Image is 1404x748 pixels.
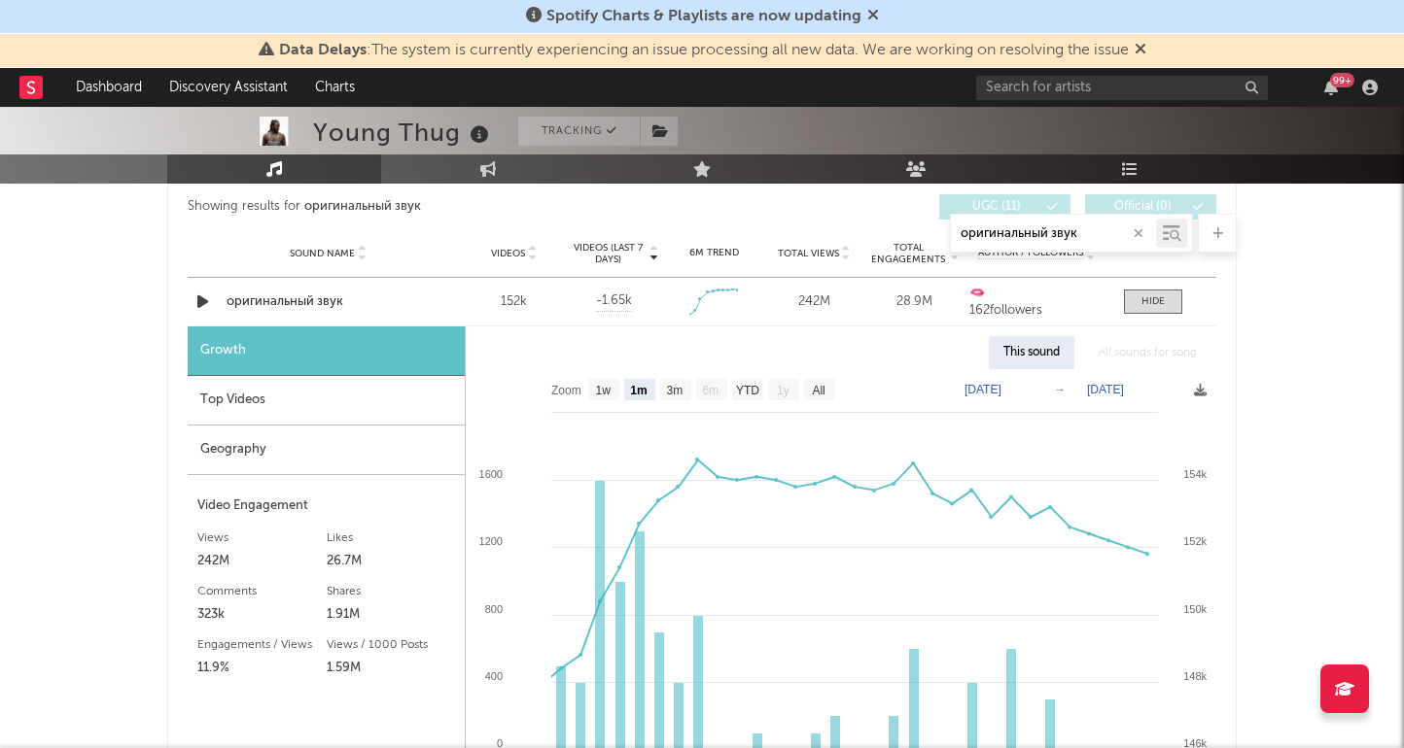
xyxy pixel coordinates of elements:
span: Sound Name [290,248,355,259]
text: 800 [485,603,503,615]
div: Comments [197,580,327,603]
text: YTD [736,384,759,397]
div: 1.91M [327,603,456,627]
div: 28.9M [869,292,960,312]
text: Zoom [551,384,581,397]
div: 11.9% [197,657,327,680]
div: Geography [188,425,465,475]
text: 1200 [479,535,503,547]
span: UGC ( 11 ) [952,201,1041,213]
div: This sound [989,336,1074,369]
div: Video Engagement [197,494,455,518]
text: 154k [1183,468,1207,480]
div: 26.7M [327,550,456,573]
span: Videos [491,248,525,259]
text: 1y [777,384,790,397]
text: 400 [485,670,503,682]
div: 162 followers [969,304,1105,318]
div: 1.59M [327,657,456,680]
text: All [812,384,825,397]
a: Dashboard [62,68,156,107]
input: Search for artists [976,76,1268,100]
text: 148k [1183,670,1207,682]
div: оригинальный звук [304,195,421,219]
div: 242M [197,550,327,573]
div: Showing results for [188,194,702,220]
span: Official ( 0 ) [1098,201,1187,213]
a: 🫦 [969,287,1105,300]
input: Search by song name or URL [951,225,1156,241]
button: Tracking [518,117,640,146]
span: Dismiss [1135,43,1146,58]
strong: 🫦 [969,287,985,299]
text: 1m [630,384,647,397]
span: Data Delays [279,43,367,58]
a: оригинальный звук [227,292,430,312]
text: 3m [667,384,684,397]
span: Total Engagements [869,242,948,265]
text: [DATE] [1087,383,1124,396]
div: 323k [197,603,327,627]
div: 152k [469,292,559,312]
button: Official(0) [1085,194,1216,220]
button: UGC(11) [939,194,1071,220]
div: 242M [769,292,860,312]
span: Author / Followers [978,247,1083,259]
div: 6M Trend [669,246,759,260]
span: Videos (last 7 days) [569,242,648,265]
span: Total Views [778,248,839,259]
div: Growth [188,326,465,376]
span: -1.65k [596,291,632,311]
text: 150k [1183,603,1207,615]
text: 6m [703,384,720,397]
span: Dismiss [867,9,879,24]
div: Likes [327,527,456,550]
div: Top Videos [188,376,465,425]
a: Charts [301,68,369,107]
text: → [1054,383,1066,396]
div: Young Thug [313,117,494,149]
text: 1w [596,384,612,397]
text: 1600 [479,468,503,480]
div: Views [197,527,327,550]
div: Engagements / Views [197,633,327,657]
span: : The system is currently experiencing an issue processing all new data. We are working on resolv... [279,43,1129,58]
div: All sounds for song [1084,336,1211,369]
text: [DATE] [965,383,1001,396]
div: Shares [327,580,456,603]
button: 99+ [1324,80,1338,95]
span: Spotify Charts & Playlists are now updating [546,9,861,24]
text: 152k [1183,535,1207,547]
div: Views / 1000 Posts [327,633,456,657]
div: 99 + [1330,73,1354,87]
a: Discovery Assistant [156,68,301,107]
